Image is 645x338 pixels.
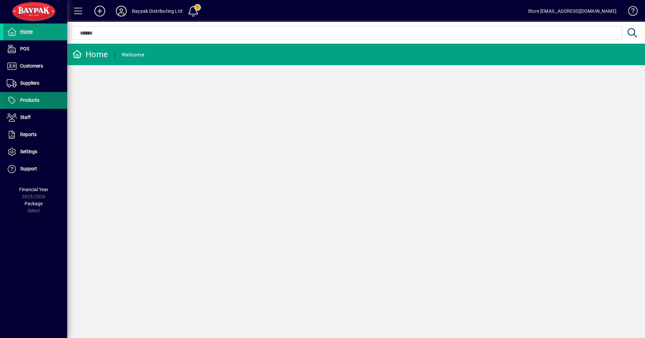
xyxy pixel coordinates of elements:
[20,29,33,34] span: Home
[20,115,31,120] span: Staff
[20,80,39,86] span: Suppliers
[623,1,637,23] a: Knowledge Base
[3,75,67,92] a: Suppliers
[3,143,67,160] a: Settings
[132,6,182,16] div: Baypak Distributing Ltd
[20,149,37,154] span: Settings
[20,166,37,171] span: Support
[20,46,29,51] span: POS
[20,63,43,69] span: Customers
[89,5,111,17] button: Add
[3,58,67,75] a: Customers
[25,201,43,206] span: Package
[20,97,39,103] span: Products
[3,92,67,109] a: Products
[20,132,37,137] span: Reports
[3,41,67,57] a: POS
[72,49,108,60] div: Home
[122,49,144,60] div: Welcome
[3,161,67,177] a: Support
[3,126,67,143] a: Reports
[19,187,48,192] span: Financial Year
[3,109,67,126] a: Staff
[528,6,616,16] div: Store [EMAIL_ADDRESS][DOMAIN_NAME]
[111,5,132,17] button: Profile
